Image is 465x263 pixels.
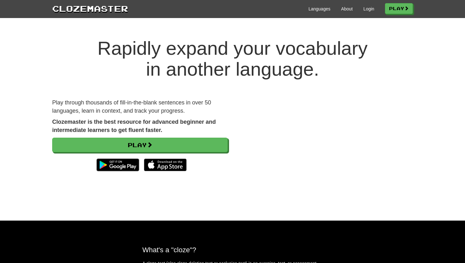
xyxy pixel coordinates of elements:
a: About [341,6,353,12]
strong: Clozemaster is the best resource for advanced beginner and intermediate learners to get fluent fa... [52,119,216,133]
a: Play [385,3,413,14]
a: Languages [308,6,330,12]
a: Login [363,6,374,12]
img: Download_on_the_App_Store_Badge_US-UK_135x40-25178aeef6eb6b83b96f5f2d004eda3bffbb37122de64afbaef7... [144,159,187,171]
p: Play through thousands of fill-in-the-blank sentences in over 50 languages, learn in context, and... [52,99,228,115]
a: Play [52,138,228,152]
a: Clozemaster [52,3,128,14]
h2: What's a "cloze"? [142,246,323,254]
img: Get it on Google Play [93,155,142,174]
